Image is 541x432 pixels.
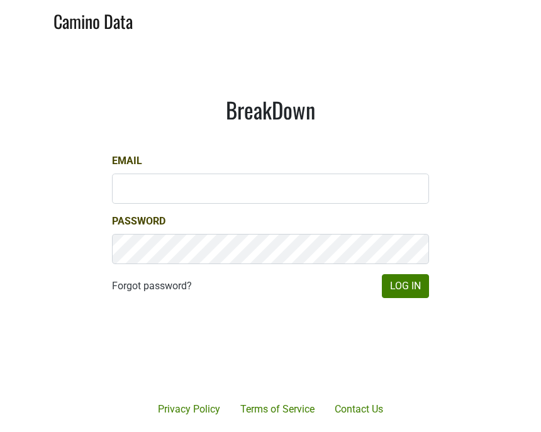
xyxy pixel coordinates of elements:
[53,5,133,35] a: Camino Data
[112,279,192,294] a: Forgot password?
[112,97,429,123] h1: BreakDown
[382,274,429,298] button: Log In
[148,397,230,422] a: Privacy Policy
[112,214,165,229] label: Password
[325,397,393,422] a: Contact Us
[112,153,142,169] label: Email
[230,397,325,422] a: Terms of Service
